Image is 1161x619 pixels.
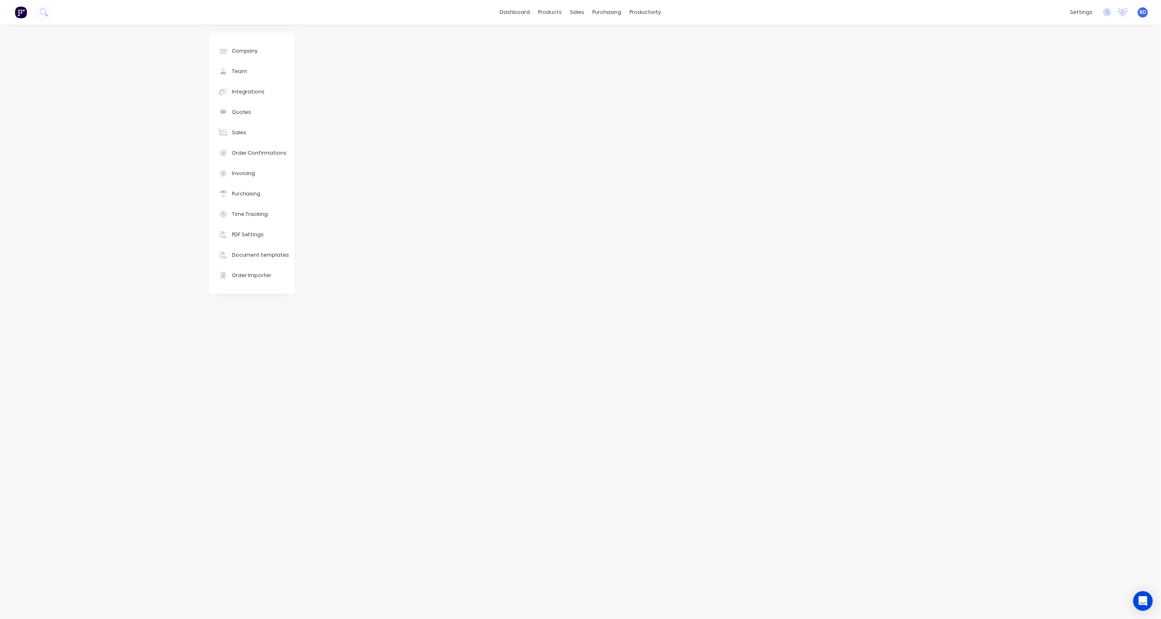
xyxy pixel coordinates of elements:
span: BD [1139,9,1146,16]
button: Company [209,41,295,61]
div: products [534,6,566,18]
div: Open Intercom Messenger [1133,591,1153,611]
a: dashboard [496,6,534,18]
div: Quotes [232,109,251,116]
div: Order Importer [232,272,272,279]
button: Integrations [209,82,295,102]
div: Order Confirmations [232,149,287,157]
button: PDF Settings [209,224,295,245]
div: Time Tracking [232,211,268,218]
div: Document templates [232,251,289,259]
div: sales [566,6,589,18]
button: Time Tracking [209,204,295,224]
button: Purchasing [209,184,295,204]
div: Team [232,68,247,75]
div: PDF Settings [232,231,264,238]
button: Order Importer [209,265,295,286]
div: Purchasing [232,190,261,197]
div: Invoicing [232,170,256,177]
div: Sales [232,129,246,136]
button: Document templates [209,245,295,265]
div: Company [232,47,258,55]
button: Sales [209,122,295,143]
button: Invoicing [209,163,295,184]
div: Integrations [232,88,265,95]
img: Factory [15,6,27,18]
button: Order Confirmations [209,143,295,163]
button: Quotes [209,102,295,122]
button: Team [209,61,295,82]
div: productivity [626,6,665,18]
div: purchasing [589,6,626,18]
div: settings [1066,6,1096,18]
